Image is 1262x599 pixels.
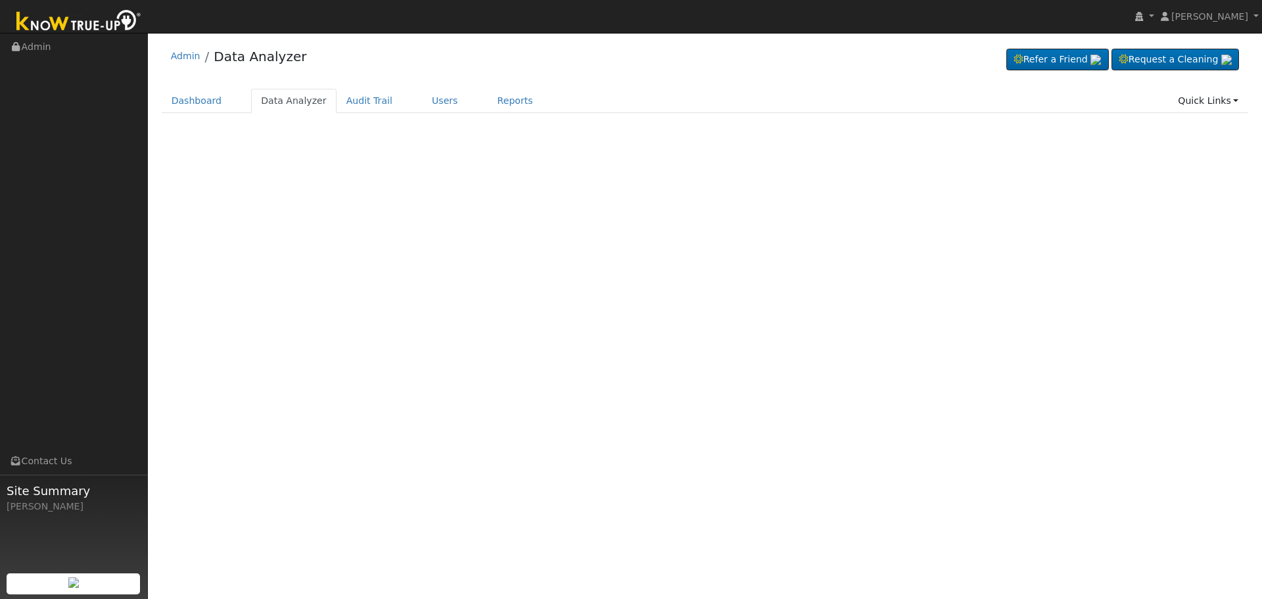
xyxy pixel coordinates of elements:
img: retrieve [68,577,79,588]
span: Site Summary [7,482,141,500]
a: Users [422,89,468,113]
a: Data Analyzer [214,49,306,64]
a: Audit Trail [337,89,402,113]
img: retrieve [1090,55,1101,65]
a: Refer a Friend [1006,49,1109,71]
a: Reports [488,89,543,113]
a: Admin [171,51,200,61]
img: Know True-Up [10,7,148,37]
img: retrieve [1221,55,1232,65]
a: Data Analyzer [251,89,337,113]
a: Quick Links [1168,89,1248,113]
span: [PERSON_NAME] [1171,11,1248,22]
div: [PERSON_NAME] [7,500,141,514]
a: Request a Cleaning [1111,49,1239,71]
a: Dashboard [162,89,232,113]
